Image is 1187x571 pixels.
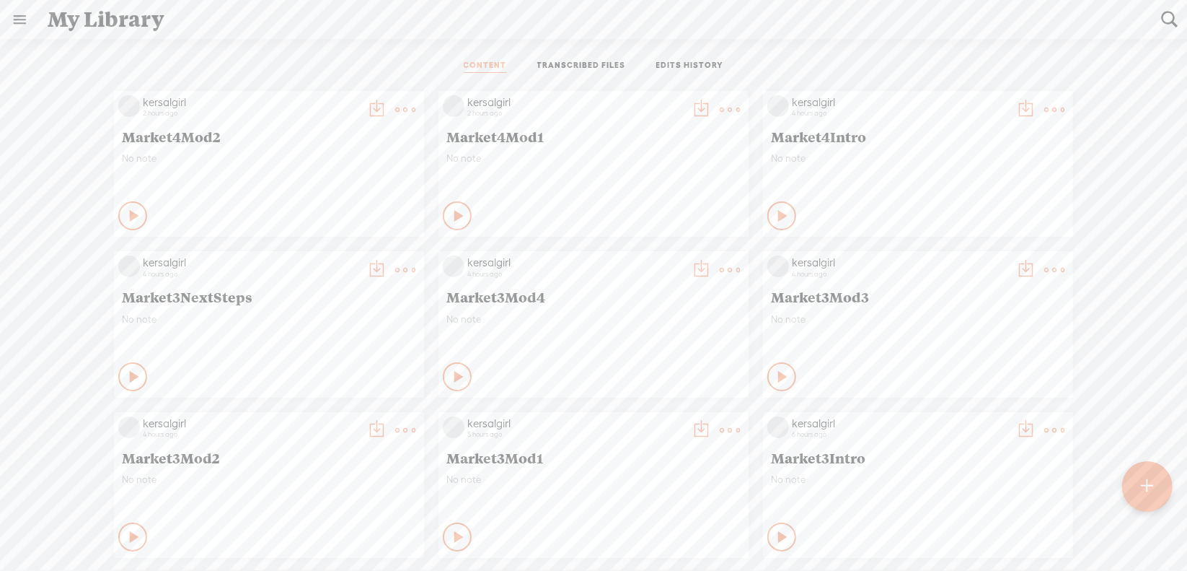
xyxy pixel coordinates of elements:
[792,417,1008,431] div: kersalgirl
[143,270,359,279] div: 4 hours ago
[37,1,1151,38] div: My Library
[792,256,1008,270] div: kersalgirl
[446,288,741,305] span: Market3Mod4
[118,95,140,117] img: videoLoading.png
[464,60,507,73] a: CONTENT
[143,417,359,431] div: kersalgirl
[467,109,684,118] div: 2 hours ago
[118,256,140,277] img: videoLoading.png
[467,417,684,431] div: kersalgirl
[767,256,789,277] img: videoLoading.png
[122,313,416,326] span: No note
[446,128,741,145] span: Market4Mod1
[771,449,1065,466] span: Market3Intro
[143,109,359,118] div: 2 hours ago
[771,474,1065,486] span: No note
[118,417,140,438] img: videoLoading.png
[792,430,1008,439] div: 6 hours ago
[443,417,464,438] img: videoLoading.png
[767,417,789,438] img: videoLoading.png
[792,109,1008,118] div: 4 hours ago
[143,95,359,110] div: kersalgirl
[446,152,741,165] span: No note
[122,152,416,165] span: No note
[443,256,464,277] img: videoLoading.png
[122,288,416,305] span: Market3NextSteps
[771,152,1065,165] span: No note
[443,95,464,117] img: videoLoading.png
[122,474,416,486] span: No note
[467,256,684,270] div: kersalgirl
[656,60,724,73] a: EDITS HISTORY
[467,270,684,279] div: 4 hours ago
[792,270,1008,279] div: 4 hours ago
[771,128,1065,145] span: Market4Intro
[122,449,416,466] span: Market3Mod2
[792,95,1008,110] div: kersalgirl
[537,60,626,73] a: TRANSCRIBED FILES
[771,288,1065,305] span: Market3Mod3
[771,313,1065,326] span: No note
[446,313,741,326] span: No note
[467,430,684,439] div: 5 hours ago
[143,430,359,439] div: 4 hours ago
[143,256,359,270] div: kersalgirl
[446,449,741,466] span: Market3Mod1
[467,95,684,110] div: kersalgirl
[767,95,789,117] img: videoLoading.png
[446,474,741,486] span: No note
[122,128,416,145] span: Market4Mod2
